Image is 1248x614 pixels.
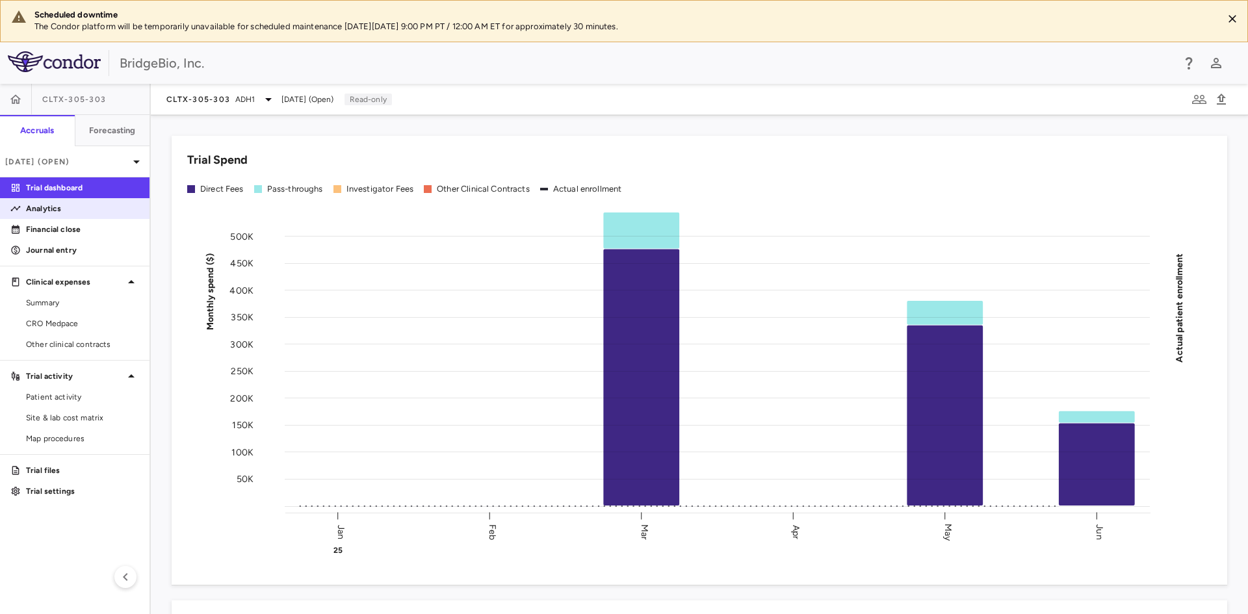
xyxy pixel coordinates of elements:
[333,546,343,555] text: 25
[487,524,498,539] text: Feb
[166,94,230,105] span: CLTX-305-303
[200,183,244,195] div: Direct Fees
[26,391,139,403] span: Patient activity
[34,9,1212,21] div: Scheduled downtime
[26,370,123,382] p: Trial activity
[231,366,253,377] tspan: 250K
[232,420,253,431] tspan: 150K
[235,94,255,105] span: ADH1
[26,203,139,214] p: Analytics
[26,465,139,476] p: Trial files
[8,51,101,72] img: logo-full-SnFGN8VE.png
[26,224,139,235] p: Financial close
[230,392,253,403] tspan: 200K
[1223,9,1242,29] button: Close
[26,182,139,194] p: Trial dashboard
[26,433,139,444] span: Map procedures
[230,258,253,269] tspan: 450K
[205,253,216,330] tspan: Monthly spend ($)
[5,156,129,168] p: [DATE] (Open)
[335,524,346,539] text: Jan
[231,312,253,323] tspan: 350K
[231,446,253,457] tspan: 100K
[639,524,650,539] text: Mar
[26,485,139,497] p: Trial settings
[89,125,136,136] h6: Forecasting
[346,183,414,195] div: Investigator Fees
[1094,524,1105,539] text: Jun
[267,183,323,195] div: Pass-throughs
[437,183,530,195] div: Other Clinical Contracts
[26,297,139,309] span: Summary
[26,276,123,288] p: Clinical expenses
[790,524,801,539] text: Apr
[34,21,1212,32] p: The Condor platform will be temporarily unavailable for scheduled maintenance [DATE][DATE] 9:00 P...
[237,474,253,485] tspan: 50K
[1174,253,1185,362] tspan: Actual patient enrollment
[120,53,1173,73] div: BridgeBio, Inc.
[42,94,106,105] span: CLTX-305-303
[281,94,334,105] span: [DATE] (Open)
[229,285,253,296] tspan: 400K
[553,183,622,195] div: Actual enrollment
[20,125,54,136] h6: Accruals
[942,523,954,541] text: May
[230,339,253,350] tspan: 300K
[26,339,139,350] span: Other clinical contracts
[344,94,392,105] p: Read-only
[26,244,139,256] p: Journal entry
[26,412,139,424] span: Site & lab cost matrix
[26,318,139,329] span: CRO Medpace
[187,151,248,169] h6: Trial Spend
[230,231,253,242] tspan: 500K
